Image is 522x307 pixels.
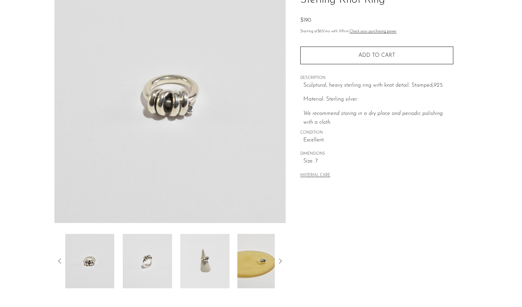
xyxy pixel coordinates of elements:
[318,30,324,33] span: $65
[300,151,453,157] span: DIMENSIONS
[358,52,395,59] span: Add to cart
[300,29,453,35] p: Starting at /mo with Affirm.
[350,30,397,33] a: Check your purchasing power - Learn more about Affirm Financing (opens in modal)
[303,111,443,125] i: We recommend storing in a dry place and periodic polishing with a cloth.
[300,130,453,136] span: CONDITION
[300,18,311,23] span: $190
[303,81,453,90] p: Sculptural, heavy sterling ring with knot detail. Stamped,
[300,47,453,64] button: Add to cart
[300,173,330,178] button: MATERIAL CARE
[123,234,172,288] img: Sterling Knot Ring
[303,95,453,104] p: Material: Sterling silver.
[65,234,114,288] img: Sterling Knot Ring
[434,83,443,88] em: 925.
[303,136,453,145] span: Excellent.
[303,157,453,166] span: Size: 7
[238,234,287,288] img: Sterling Knot Ring
[300,75,453,81] span: DESCRIPTION
[180,234,230,288] img: Sterling Knot Ring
